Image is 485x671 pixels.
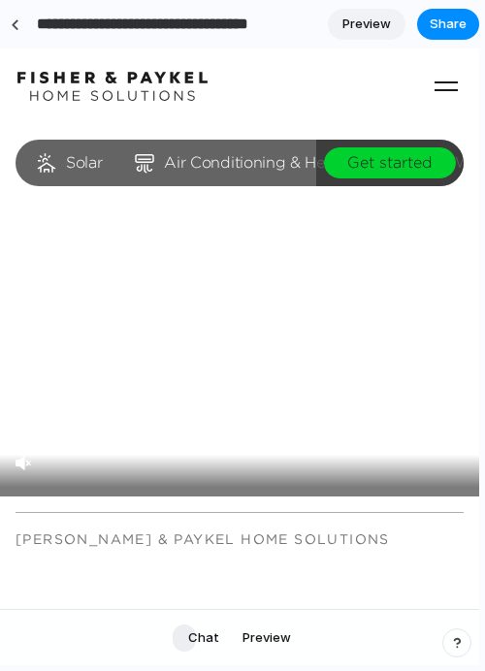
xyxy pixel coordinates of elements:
[342,15,391,34] span: Preview
[16,519,464,647] h2: Bringing green energy home.
[347,105,433,123] span: Get started
[16,464,464,503] p: [PERSON_NAME] & PAYKEL HOME SOLUTIONS
[430,15,467,34] span: Share
[231,623,303,654] button: Preview
[188,628,219,648] span: Chat
[16,91,113,138] a: Solar & Storage
[177,623,231,654] button: Chat
[121,91,373,138] a: HVAC
[417,9,479,40] button: Share
[324,99,456,130] a: Start Now
[328,9,405,40] a: Preview
[242,628,291,648] span: Preview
